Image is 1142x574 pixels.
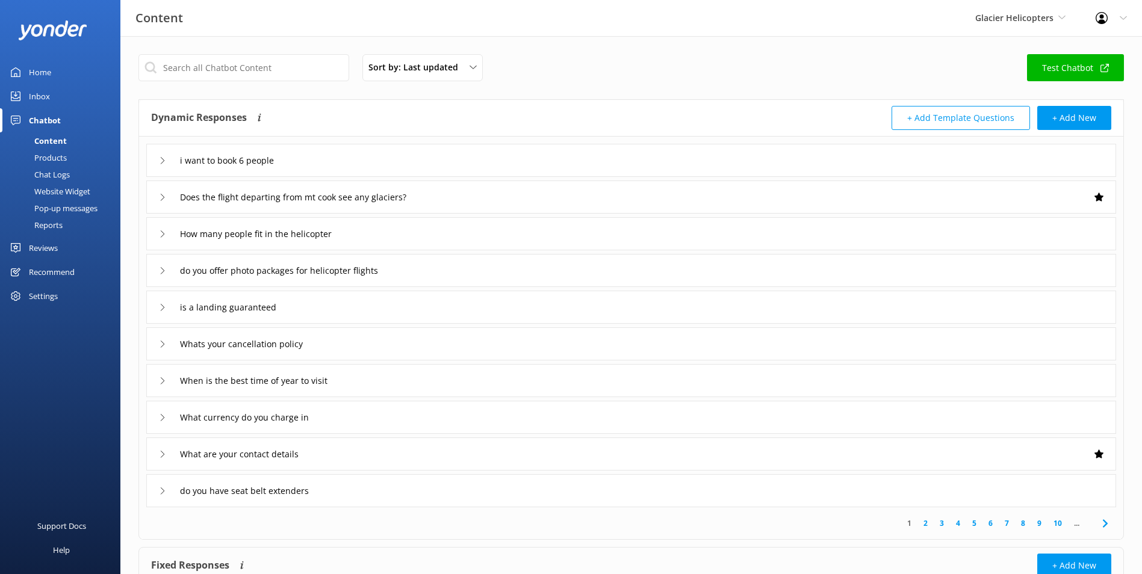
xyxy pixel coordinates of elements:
[982,517,999,529] a: 6
[892,106,1030,130] button: + Add Template Questions
[7,132,120,149] a: Content
[7,183,90,200] div: Website Widget
[7,132,67,149] div: Content
[950,517,966,529] a: 4
[7,166,120,183] a: Chat Logs
[7,200,98,217] div: Pop-up messages
[1068,517,1085,529] span: ...
[917,517,934,529] a: 2
[975,12,1054,23] span: Glacier Helicopters
[7,149,67,166] div: Products
[999,517,1015,529] a: 7
[37,514,86,538] div: Support Docs
[29,260,75,284] div: Recommend
[7,149,120,166] a: Products
[7,166,70,183] div: Chat Logs
[53,538,70,562] div: Help
[29,108,61,132] div: Chatbot
[7,200,120,217] a: Pop-up messages
[1047,517,1068,529] a: 10
[966,517,982,529] a: 5
[368,61,465,74] span: Sort by: Last updated
[1037,106,1111,130] button: + Add New
[7,183,120,200] a: Website Widget
[18,20,87,40] img: yonder-white-logo.png
[7,217,63,233] div: Reports
[1031,517,1047,529] a: 9
[7,217,120,233] a: Reports
[901,517,917,529] a: 1
[29,284,58,308] div: Settings
[29,60,51,84] div: Home
[29,236,58,260] div: Reviews
[934,517,950,529] a: 3
[151,106,247,130] h4: Dynamic Responses
[135,8,183,28] h3: Content
[1027,54,1124,81] a: Test Chatbot
[1015,517,1031,529] a: 8
[138,54,349,81] input: Search all Chatbot Content
[29,84,50,108] div: Inbox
